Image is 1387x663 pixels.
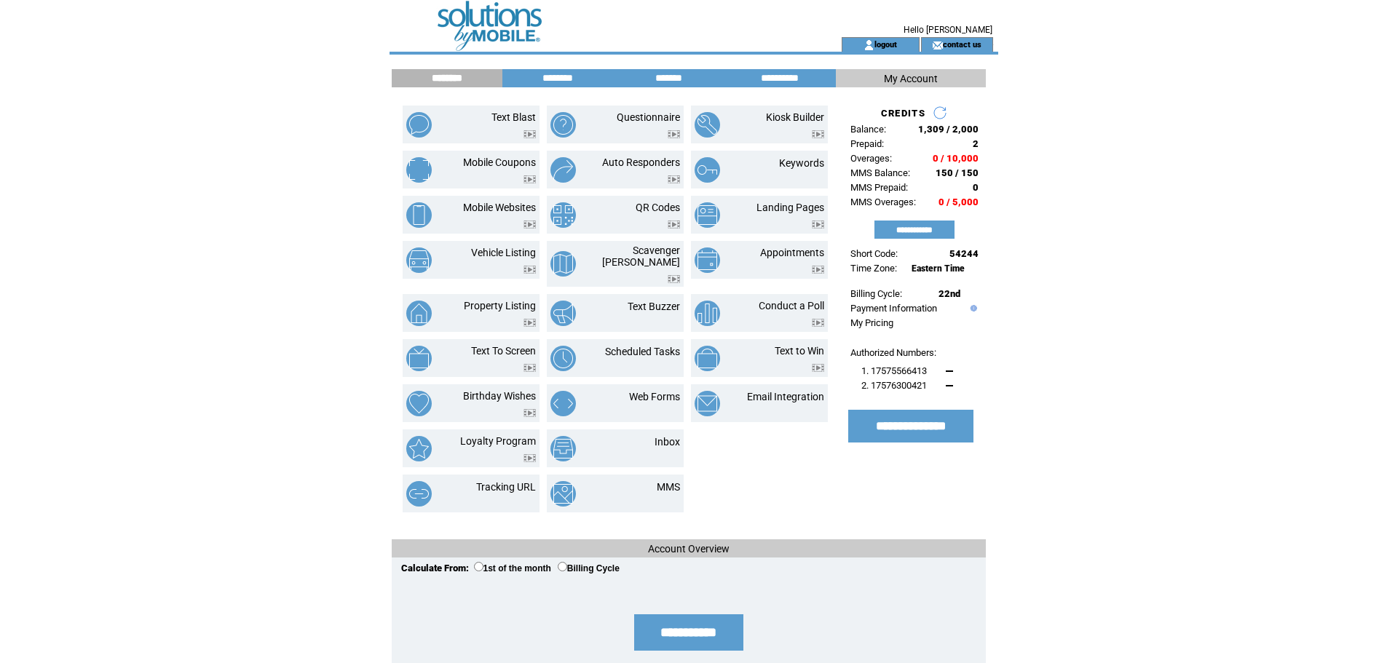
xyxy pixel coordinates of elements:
[850,303,937,314] a: Payment Information
[523,319,536,327] img: video.png
[602,156,680,168] a: Auto Responders
[550,251,576,277] img: scavenger-hunt.png
[756,202,824,213] a: Landing Pages
[967,305,977,311] img: help.gif
[949,248,979,259] span: 54244
[401,563,469,573] span: Calculate From:
[605,346,680,357] a: Scheduled Tasks
[881,108,925,119] span: CREDITS
[912,263,965,274] span: Eastern Time
[695,346,720,371] img: text-to-win.png
[550,481,576,507] img: mms.png
[474,563,551,573] label: 1st of the month
[747,391,824,402] a: Email Integration
[812,130,824,138] img: video.png
[884,73,938,84] span: My Account
[850,288,902,299] span: Billing Cycle:
[861,365,927,376] span: 1. 17575566413
[812,364,824,372] img: video.png
[523,175,536,183] img: video.png
[759,300,824,311] a: Conduct a Poll
[850,182,908,193] span: MMS Prepaid:
[850,153,892,164] span: Overages:
[648,543,730,555] span: Account Overview
[617,111,680,123] a: Questionnaire
[695,157,720,183] img: keywords.png
[668,275,680,283] img: video.png
[668,175,680,183] img: video.png
[406,157,432,183] img: mobile-coupons.png
[463,156,536,168] a: Mobile Coupons
[406,391,432,416] img: birthday-wishes.png
[406,481,432,507] img: tracking-url.png
[695,202,720,228] img: landing-pages.png
[695,301,720,326] img: conduct-a-poll.png
[629,391,680,402] a: Web Forms
[406,346,432,371] img: text-to-screen.png
[850,317,893,328] a: My Pricing
[695,112,720,138] img: kiosk-builder.png
[474,562,483,571] input: 1st of the month
[460,435,536,447] a: Loyalty Program
[550,436,576,461] img: inbox.png
[558,562,567,571] input: Billing Cycle
[550,301,576,326] img: text-buzzer.png
[523,364,536,372] img: video.png
[695,247,720,273] img: appointments.png
[850,263,897,274] span: Time Zone:
[491,111,536,123] a: Text Blast
[602,245,680,268] a: Scavenger [PERSON_NAME]
[850,167,910,178] span: MMS Balance:
[775,345,824,357] a: Text to Win
[779,157,824,169] a: Keywords
[850,196,916,207] span: MMS Overages:
[973,138,979,149] span: 2
[939,288,960,299] span: 22nd
[406,202,432,228] img: mobile-websites.png
[628,301,680,312] a: Text Buzzer
[463,202,536,213] a: Mobile Websites
[523,266,536,274] img: video.png
[464,300,536,311] a: Property Listing
[558,563,620,573] label: Billing Cycle
[812,221,824,229] img: video.png
[550,202,576,228] img: qr-codes.png
[655,436,680,448] a: Inbox
[850,347,936,358] span: Authorized Numbers:
[695,391,720,416] img: email-integration.png
[861,380,927,391] span: 2. 17576300421
[406,247,432,273] img: vehicle-listing.png
[550,391,576,416] img: web-forms.png
[471,345,536,357] a: Text To Screen
[812,266,824,274] img: video.png
[918,124,979,135] span: 1,309 / 2,000
[550,346,576,371] img: scheduled-tasks.png
[523,130,536,138] img: video.png
[943,39,981,49] a: contact us
[523,221,536,229] img: video.png
[874,39,897,49] a: logout
[471,247,536,258] a: Vehicle Listing
[936,167,979,178] span: 150 / 150
[812,319,824,327] img: video.png
[939,196,979,207] span: 0 / 5,000
[850,248,898,259] span: Short Code:
[550,112,576,138] img: questionnaire.png
[636,202,680,213] a: QR Codes
[760,247,824,258] a: Appointments
[850,124,886,135] span: Balance:
[668,130,680,138] img: video.png
[476,481,536,493] a: Tracking URL
[523,409,536,417] img: video.png
[668,221,680,229] img: video.png
[657,481,680,493] a: MMS
[933,153,979,164] span: 0 / 10,000
[766,111,824,123] a: Kiosk Builder
[850,138,884,149] span: Prepaid:
[406,436,432,461] img: loyalty-program.png
[932,39,943,51] img: contact_us_icon.gif
[463,390,536,402] a: Birthday Wishes
[864,39,874,51] img: account_icon.gif
[406,112,432,138] img: text-blast.png
[973,182,979,193] span: 0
